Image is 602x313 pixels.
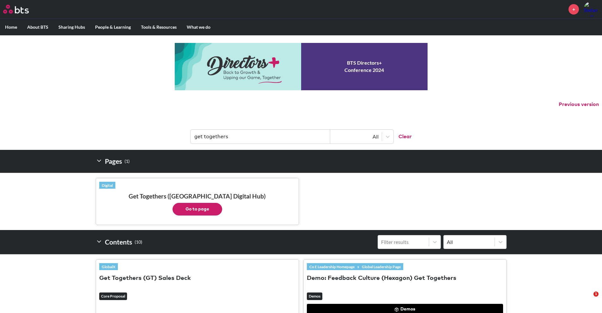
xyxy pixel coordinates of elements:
[581,292,596,307] iframe: Intercom live chat
[307,274,456,283] button: Demo: Feedback Culture (Hexagon) Get Togethers
[307,263,357,270] a: Co E Leadership Homepage
[584,2,599,17] a: Profile
[182,19,216,35] label: What we do
[381,239,426,245] div: Filter results
[584,2,599,17] img: Stefan Hellberg
[125,157,130,166] small: ( 1 )
[307,292,322,300] em: Demos
[136,19,182,35] label: Tools & Resources
[96,155,130,168] h2: Pages
[96,235,142,249] h2: Contents
[559,101,599,108] button: Previous version
[191,130,330,144] input: Find contents, pages and demos...
[99,192,295,216] h3: Get Togethers ([GEOGRAPHIC_DATA] Digital Hub)
[53,19,90,35] label: Sharing Hubs
[135,238,142,246] small: ( 10 )
[359,263,403,270] a: Global Leadership Page
[99,274,191,283] button: Get Togethers (GT) Sales Deck
[90,19,136,35] label: People & Learning
[393,130,412,144] button: Clear
[99,182,115,189] a: Digital
[447,239,491,245] div: All
[99,292,127,300] em: Core Proposal
[3,5,29,14] img: BTS Logo
[333,133,379,140] div: All
[175,43,428,90] a: Conference 2024
[22,19,53,35] label: About BTS
[173,203,222,216] button: Go to page
[3,5,40,14] a: Go home
[593,292,599,297] span: 1
[307,263,403,270] div: »
[569,4,579,15] a: +
[99,263,118,270] a: GlobalX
